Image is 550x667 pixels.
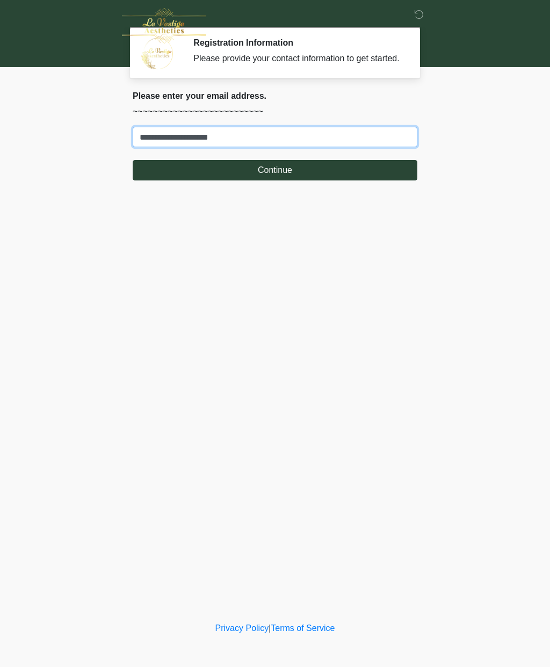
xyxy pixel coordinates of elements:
[271,624,335,633] a: Terms of Service
[141,38,173,70] img: Agent Avatar
[193,52,401,65] div: Please provide your contact information to get started.
[215,624,269,633] a: Privacy Policy
[133,160,417,180] button: Continue
[133,105,417,118] p: ~~~~~~~~~~~~~~~~~~~~~~~~~~
[122,8,206,44] img: Le Vestige Aesthetics Logo
[133,91,417,101] h2: Please enter your email address.
[269,624,271,633] a: |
